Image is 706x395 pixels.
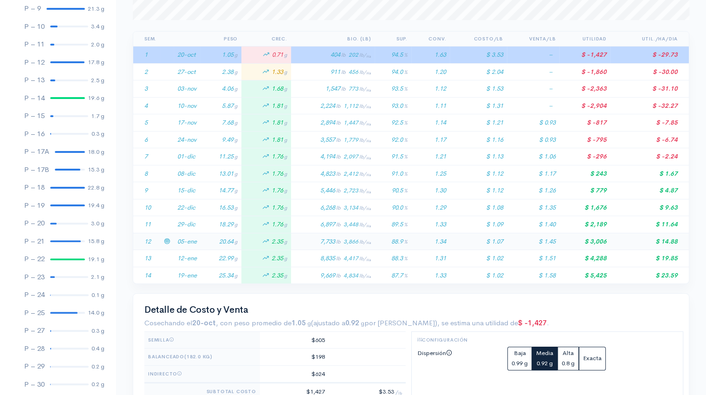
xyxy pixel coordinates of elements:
td: 11.25 [201,148,241,165]
span: – [549,85,556,92]
button: Exacta [579,347,606,371]
span: 4 [144,102,148,110]
div: 0.3 g [91,129,104,138]
th: Sem. [133,32,160,46]
span: lb/ [359,137,371,143]
div: P – 19 [24,200,45,211]
td: $ 1.12 [450,165,507,182]
span: % [404,255,408,262]
span: 773 [349,85,371,92]
div: 17.8 g [88,58,104,67]
td: 91.5 [375,148,411,165]
td: 1.30 [411,182,450,199]
span: % [404,69,408,75]
span: lb [336,238,341,245]
th: Peso [201,32,241,46]
div: P – 24 [24,290,45,300]
span: lb [336,171,341,177]
span: 3,866 [343,238,371,245]
span: g [234,204,238,211]
div: 15.3 g [88,165,104,174]
td: 1.33 [241,63,291,80]
span: lb [341,69,346,75]
td: 1.25 [411,165,450,182]
span: % [404,103,408,109]
td: 9.49 [201,131,241,148]
span: 3,134 [343,204,371,211]
span: 3,448 [343,221,371,228]
td: 8,835 [291,250,375,267]
th: Costo/Lb [450,32,507,46]
div: 0.2 g [91,362,104,371]
div: 0.1 g [91,290,104,300]
small: 0.99 g [512,359,528,367]
td: 2.35 [241,250,291,267]
td: 6,897 [291,216,375,233]
div: P – 17A [24,146,49,157]
td: $ 1.08 [450,199,507,216]
span: – [549,102,556,110]
span: % [404,137,408,143]
div: 22.8 g [88,183,104,192]
div: P – 25 [24,308,45,318]
span: g [234,119,238,126]
span: 11 [144,220,151,228]
td: 88.3 [375,250,411,267]
th: Sup. [375,32,411,46]
td: $ 1.09 [450,216,507,233]
sub: Ha [366,258,371,262]
span: 1,447 [343,119,371,126]
span: 7 [144,152,148,160]
span: 1 [144,51,148,59]
sub: Ha [366,241,371,245]
td: 20.64 [201,233,241,250]
span: $ 1.45 [538,237,556,245]
div: P – 23 [24,272,45,283]
div: P – 27 [24,325,45,336]
td: 03-nov [174,80,201,98]
td: 1.14 [411,114,450,132]
sub: Ha [366,207,371,211]
span: % [404,221,408,228]
td: $ 1.53 [450,80,507,98]
td: 92.5 [375,114,411,132]
td: $ -30.00 [610,63,689,80]
td: 7.68 [201,114,241,132]
small: 0.92 g [537,359,553,367]
td: 1.29 [411,199,450,216]
div: P – 18 [24,182,45,193]
th: Util./Ha/Dia [610,32,689,46]
sub: Ha [366,190,371,194]
td: $ -795 [559,131,610,148]
td: $ 243 [559,165,610,182]
div: P – 13 [24,75,45,86]
span: 456 [349,68,371,76]
td: $ 3,006 [559,233,610,250]
td: $ 3.53 [450,46,507,64]
td: $ 1.31 [450,97,507,114]
span: $ 1.35 [538,204,556,211]
td: 1.81 [241,114,291,132]
span: Baja [514,349,526,357]
span: g [284,255,287,262]
td: $ 9.63 [610,199,689,216]
div: P – 30 [24,379,45,390]
span: lb [336,255,341,262]
span: % [404,204,408,211]
span: lb [341,86,346,92]
span: g [284,187,287,194]
span: % [404,52,408,58]
span: 13 [144,254,151,262]
td: 1.76 [241,148,291,165]
td: 20-oct [174,46,201,64]
div: 19.4 g [88,201,104,210]
td: 94.5 [375,46,411,64]
td: $ -1,427 [559,46,610,64]
td: $ -2,904 [559,97,610,114]
td: 93.0 [375,97,411,114]
td: $ 1.12 [450,182,507,199]
td: 17-nov [174,114,201,132]
div: P – 29 [24,361,45,372]
span: 2,097 [343,153,371,160]
span: lb [336,119,341,126]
